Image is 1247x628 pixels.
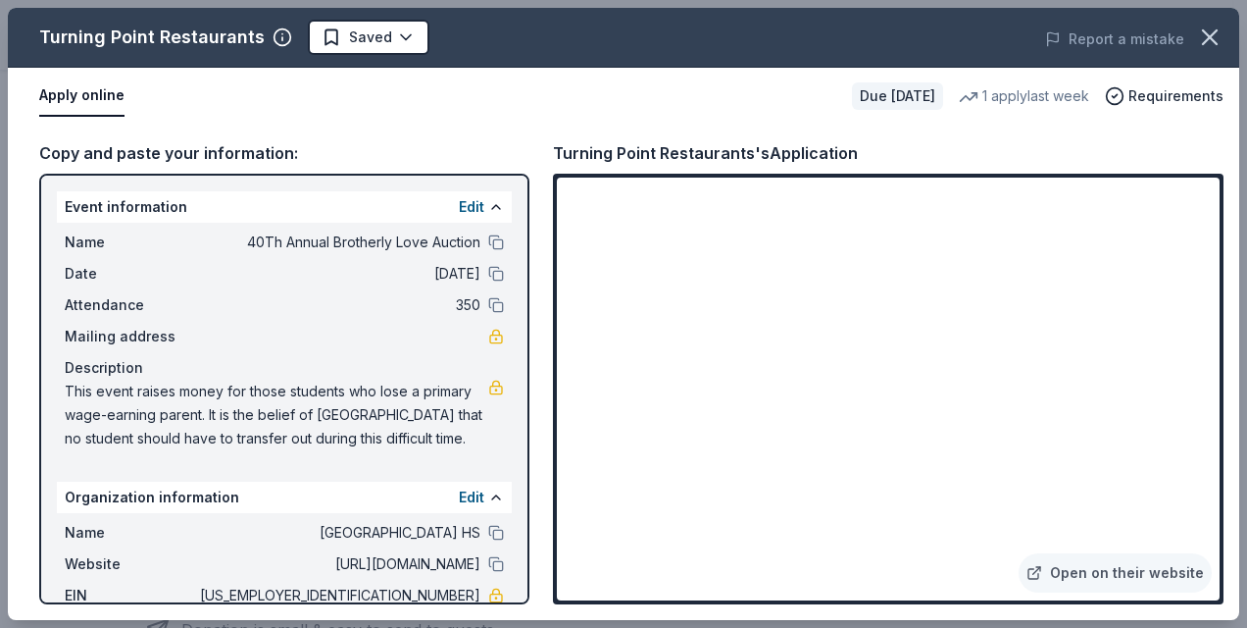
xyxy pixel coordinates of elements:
[65,293,196,317] span: Attendance
[196,552,480,576] span: [URL][DOMAIN_NAME]
[852,82,943,110] div: Due [DATE]
[196,584,480,607] span: [US_EMPLOYER_IDENTIFICATION_NUMBER]
[65,262,196,286] span: Date
[65,552,196,576] span: Website
[39,140,529,166] div: Copy and paste your information:
[1045,27,1184,51] button: Report a mistake
[1128,84,1223,108] span: Requirements
[196,293,480,317] span: 350
[65,231,196,254] span: Name
[349,26,392,49] span: Saved
[39,76,125,117] button: Apply online
[196,262,480,286] span: [DATE]
[65,325,196,348] span: Mailing address
[459,486,484,509] button: Edit
[57,191,512,223] div: Event information
[553,140,858,166] div: Turning Point Restaurants's Application
[65,356,504,380] div: Description
[1019,553,1212,593] a: Open on their website
[459,195,484,219] button: Edit
[1105,84,1223,108] button: Requirements
[65,584,196,607] span: EIN
[959,84,1089,108] div: 1 apply last week
[196,231,480,254] span: 40Th Annual Brotherly Love Auction
[39,22,265,53] div: Turning Point Restaurants
[65,521,196,545] span: Name
[57,482,512,513] div: Organization information
[65,380,488,450] span: This event raises money for those students who lose a primary wage-earning parent. It is the beli...
[196,521,480,545] span: [GEOGRAPHIC_DATA] HS
[308,20,429,55] button: Saved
